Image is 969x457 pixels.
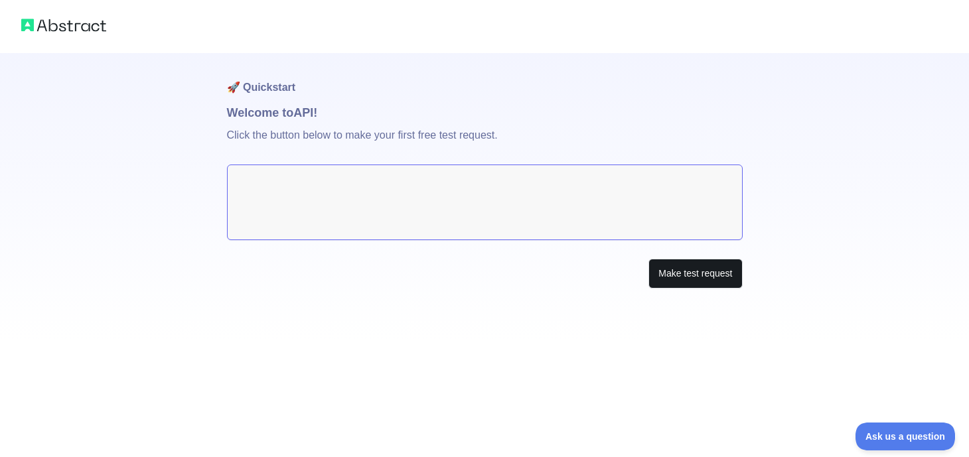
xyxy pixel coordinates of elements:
button: Make test request [648,259,742,289]
img: Abstract logo [21,16,106,34]
p: Click the button below to make your first free test request. [227,122,743,164]
h1: Welcome to API! [227,103,743,122]
h1: 🚀 Quickstart [227,53,743,103]
iframe: Toggle Customer Support [856,423,956,450]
